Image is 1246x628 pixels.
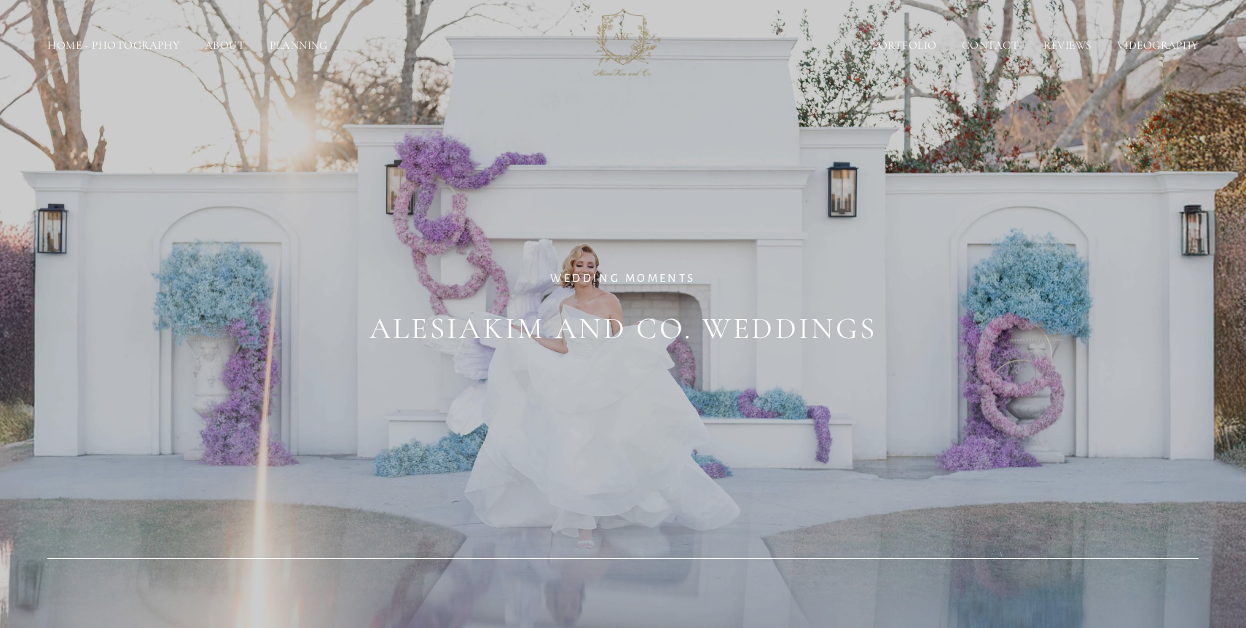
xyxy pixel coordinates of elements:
a: Home - Photography [35,40,192,51]
a: Contact [949,40,1031,51]
a: Reviews [1031,40,1104,51]
img: AlesiaKim and Co. [583,6,663,86]
a: Videography [1105,40,1211,51]
span: AlesiaKim [369,311,546,347]
a: Planning [257,40,340,51]
span: WEDDING [550,268,620,288]
span: WEDDINGS [702,311,877,347]
a: Portfolio [860,40,949,51]
span: Co. [636,311,692,347]
span: MOMENTS [625,268,696,288]
a: About [192,40,258,51]
span: and [555,311,627,347]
